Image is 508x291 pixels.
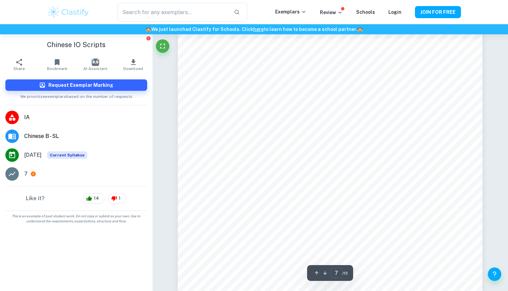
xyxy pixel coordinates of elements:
span: Chinese B - SL [24,132,147,140]
span: Download [123,66,143,71]
a: here [253,27,264,32]
span: [DATE] [24,151,42,159]
h1: Chinese IO Scripts [5,40,147,50]
span: IA [24,113,147,121]
span: Current Syllabus [47,151,87,159]
button: Request Exemplar Marking [5,79,147,91]
p: Exemplars [275,8,306,15]
button: JOIN FOR FREE [415,6,461,18]
span: 🏫 [357,27,363,32]
span: / 13 [342,270,348,276]
p: Review [320,9,343,16]
a: Login [388,9,401,15]
button: Bookmark [38,55,76,74]
span: 1 [115,195,124,202]
h6: Like it? [26,194,45,203]
button: Help and Feedback [488,267,501,281]
span: Share [13,66,25,71]
a: Schools [356,9,375,15]
button: Download [114,55,152,74]
button: AI Assistant [76,55,114,74]
div: 1 [108,193,126,204]
h6: We just launched Clastify for Schools. Click to learn how to become a school partner. [1,26,507,33]
h6: Request Exemplar Marking [48,81,113,89]
img: AI Assistant [92,59,99,66]
span: Bookmark [47,66,68,71]
input: Search for any exemplars... [118,3,228,22]
img: Clastify logo [47,5,90,19]
p: 7 [24,170,28,178]
span: AI Assistant [83,66,108,71]
div: This exemplar is based on the current syllabus. Feel free to refer to it for inspiration/ideas wh... [47,151,87,159]
button: Report issue [146,36,151,41]
span: 14 [90,195,102,202]
span: 🏫 [145,27,151,32]
button: Fullscreen [156,39,169,53]
span: This is an example of past student work. Do not copy or submit as your own. Use to understand the... [3,214,150,224]
div: 14 [83,193,104,204]
span: We prioritize exemplars based on the number of requests [20,91,132,100]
